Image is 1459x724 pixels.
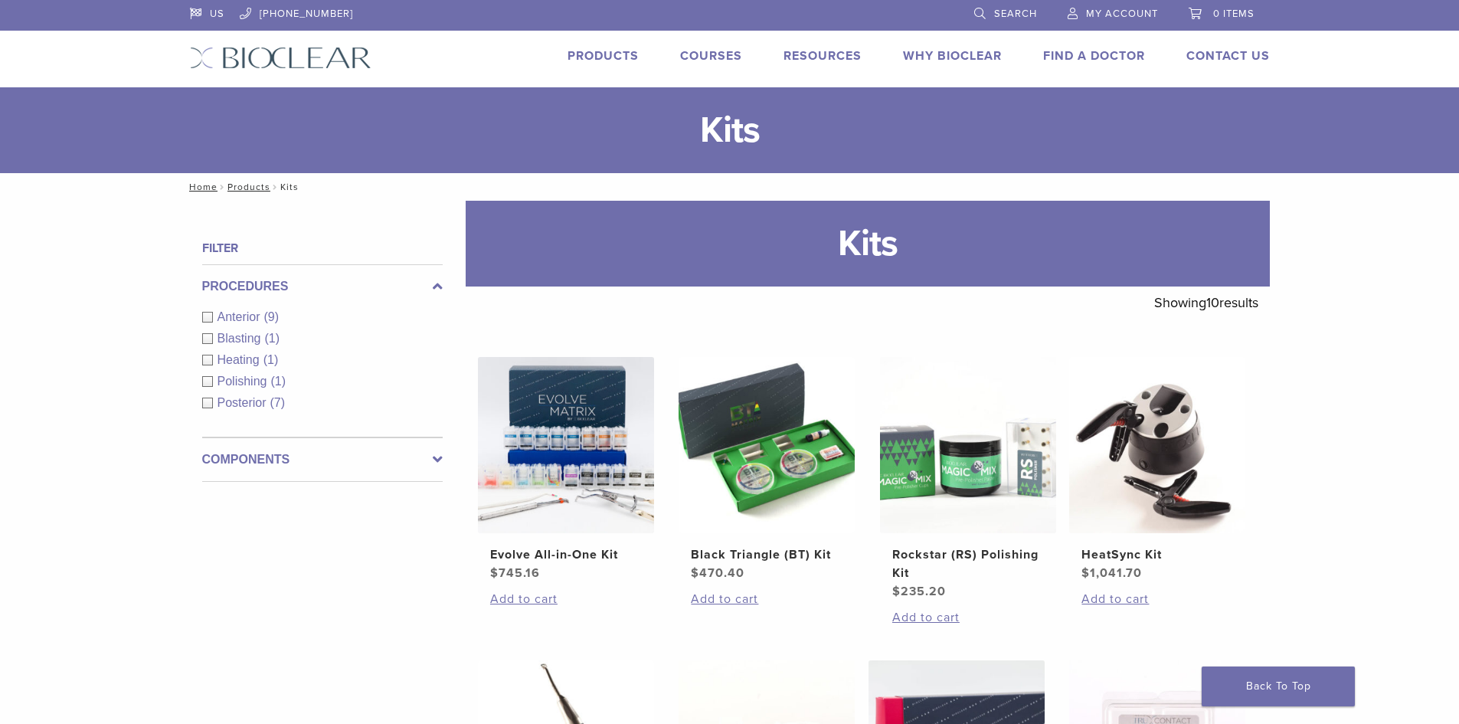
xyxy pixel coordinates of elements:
span: (1) [264,332,280,345]
a: Find A Doctor [1043,48,1145,64]
span: Heating [218,353,263,366]
img: Bioclear [190,47,371,69]
span: Posterior [218,396,270,409]
nav: Kits [178,173,1281,201]
span: Blasting [218,332,265,345]
a: Add to cart: “Black Triangle (BT) Kit” [691,590,842,608]
span: My Account [1086,8,1158,20]
h2: Evolve All-in-One Kit [490,545,642,564]
span: $ [691,565,699,581]
span: (9) [264,310,280,323]
a: Evolve All-in-One KitEvolve All-in-One Kit $745.16 [477,357,656,582]
h2: Black Triangle (BT) Kit [691,545,842,564]
img: Evolve All-in-One Kit [478,357,654,533]
label: Components [202,450,443,469]
a: Home [185,182,218,192]
span: 0 items [1213,8,1255,20]
p: Showing results [1154,287,1258,319]
h2: Rockstar (RS) Polishing Kit [892,545,1044,582]
bdi: 235.20 [892,584,946,599]
a: Add to cart: “Rockstar (RS) Polishing Kit” [892,608,1044,627]
bdi: 745.16 [490,565,540,581]
span: $ [490,565,499,581]
bdi: 470.40 [691,565,744,581]
a: Add to cart: “Evolve All-in-One Kit” [490,590,642,608]
span: 10 [1206,294,1219,311]
a: Products [568,48,639,64]
img: HeatSync Kit [1069,357,1245,533]
img: Rockstar (RS) Polishing Kit [880,357,1056,533]
span: Anterior [218,310,264,323]
span: $ [892,584,901,599]
a: Rockstar (RS) Polishing KitRockstar (RS) Polishing Kit $235.20 [879,357,1058,601]
a: Courses [680,48,742,64]
span: Polishing [218,375,271,388]
a: Add to cart: “HeatSync Kit” [1081,590,1233,608]
span: Search [994,8,1037,20]
img: Black Triangle (BT) Kit [679,357,855,533]
label: Procedures [202,277,443,296]
span: $ [1081,565,1090,581]
span: / [218,183,227,191]
h4: Filter [202,239,443,257]
a: Products [227,182,270,192]
a: HeatSync KitHeatSync Kit $1,041.70 [1068,357,1247,582]
bdi: 1,041.70 [1081,565,1142,581]
a: Black Triangle (BT) KitBlack Triangle (BT) Kit $470.40 [678,357,856,582]
span: (1) [270,375,286,388]
span: (7) [270,396,286,409]
a: Back To Top [1202,667,1355,706]
span: (1) [263,353,279,366]
h1: Kits [466,201,1270,287]
span: / [270,183,280,191]
a: Why Bioclear [903,48,1002,64]
a: Resources [783,48,862,64]
a: Contact Us [1186,48,1270,64]
h2: HeatSync Kit [1081,545,1233,564]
